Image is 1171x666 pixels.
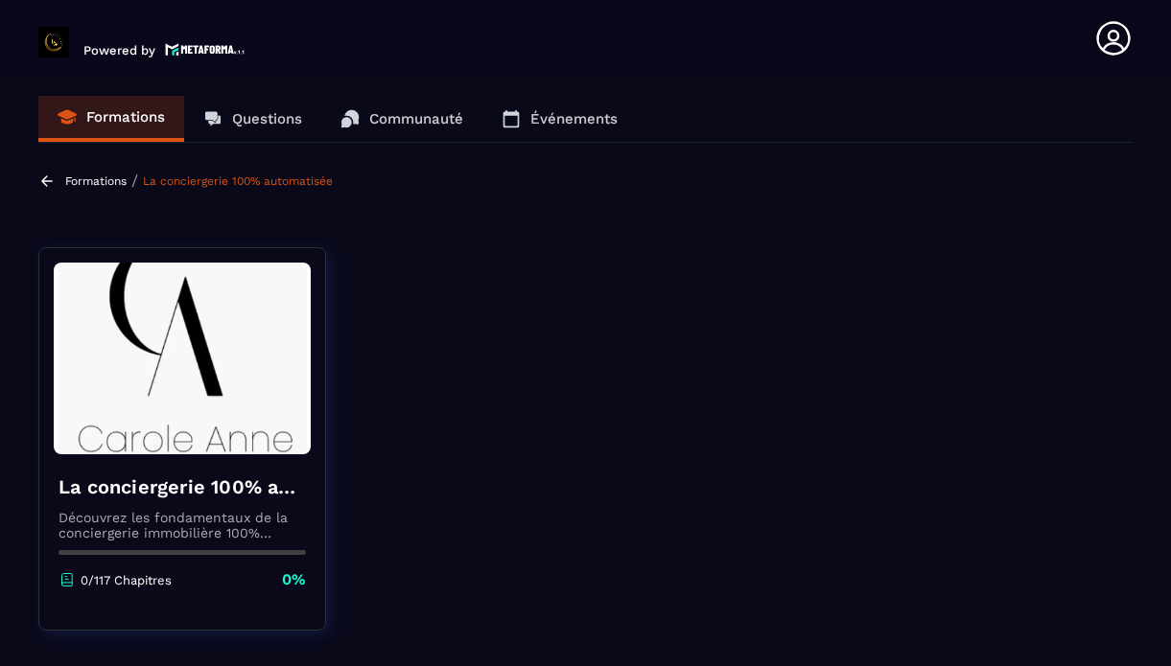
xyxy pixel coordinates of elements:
h4: La conciergerie 100% automatisée [59,473,306,500]
p: Événements [530,110,618,127]
a: Événements [482,96,637,142]
img: logo [165,41,246,57]
a: Formations [65,174,127,188]
a: Formations [38,96,184,142]
p: Powered by [83,43,155,57]
a: Questions [184,96,321,142]
p: Découvrez les fondamentaux de la conciergerie immobilière 100% automatisée. Cette formation est c... [59,510,306,540]
p: Communauté [369,110,463,127]
img: logo-branding [38,27,69,57]
p: Questions [232,110,302,127]
p: 0/117 Chapitres [81,573,172,587]
span: / [131,172,138,190]
a: Communauté [321,96,482,142]
img: banner [54,263,311,454]
p: 0% [282,569,306,590]
a: La conciergerie 100% automatisée [143,174,333,188]
p: Formations [86,108,165,126]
